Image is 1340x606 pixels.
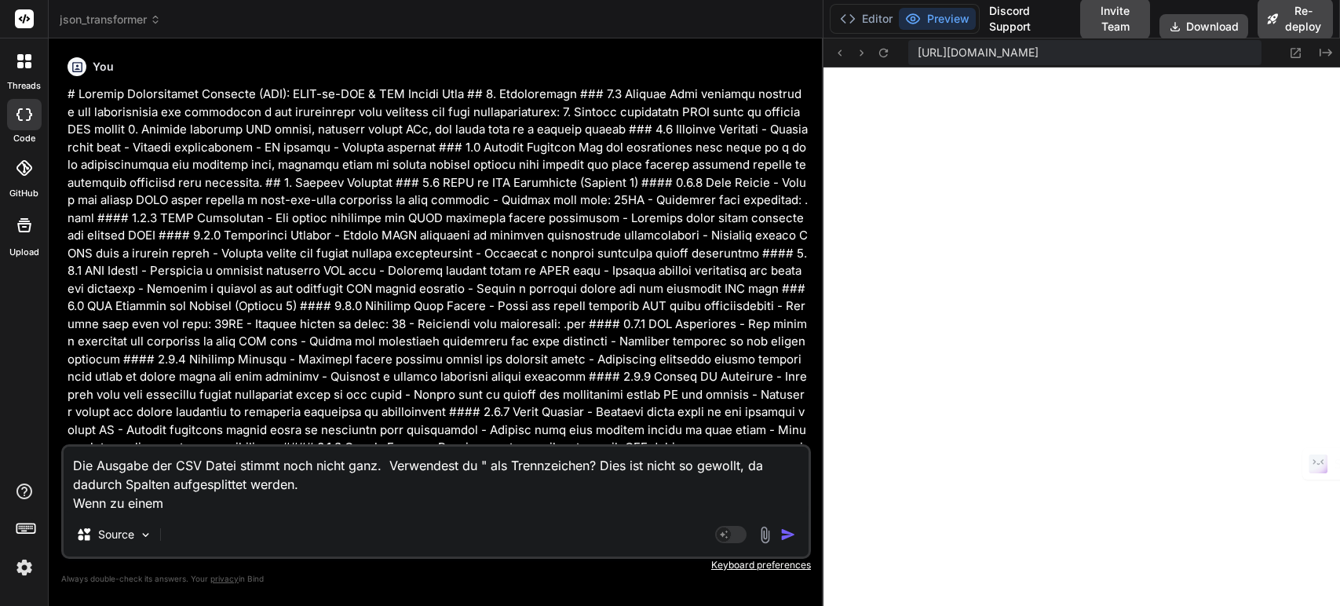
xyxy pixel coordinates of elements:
label: code [13,132,35,145]
h6: You [93,59,114,75]
img: Pick Models [139,528,152,542]
label: Upload [9,246,39,259]
p: Source [98,527,134,542]
button: Preview [899,8,976,30]
iframe: Preview [823,68,1340,606]
span: [URL][DOMAIN_NAME] [918,45,1039,60]
img: attachment [756,526,774,544]
textarea: Die Ausgabe der CSV Datei stimmt noch nicht ganz. Verwendest du " als Trennzeichen? Dies ist nich... [64,447,809,513]
p: Always double-check its answers. Your in Bind [61,571,811,586]
button: Editor [834,8,899,30]
label: GitHub [9,187,38,200]
p: Keyboard preferences [61,559,811,571]
label: threads [7,79,41,93]
span: privacy [210,574,239,583]
button: Download [1159,14,1248,39]
img: settings [11,554,38,581]
span: json_transformer [60,12,161,27]
img: icon [780,527,796,542]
